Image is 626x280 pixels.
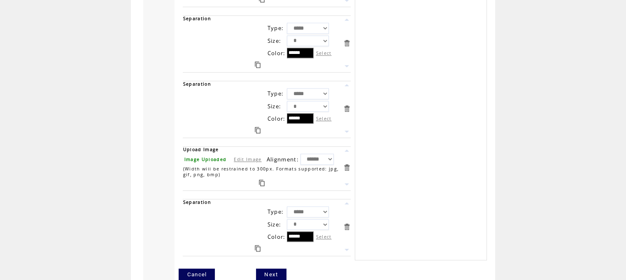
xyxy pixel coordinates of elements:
span: Upload Image [183,147,219,152]
span: Separation [183,16,211,21]
a: Move this item up [343,16,351,23]
span: Color: [267,115,285,122]
a: Move this item up [343,81,351,89]
span: Image Uploaded [184,156,226,162]
label: Select [316,115,331,121]
a: Move this item up [343,199,351,207]
span: Type: [267,208,284,215]
label: Select [316,50,331,56]
span: Type: [267,24,284,32]
span: Color: [267,233,285,240]
a: Move this item down [343,246,351,254]
span: Size: [267,221,281,228]
span: Color: [267,49,285,57]
a: Delete this item [343,39,351,47]
a: Move this item down [343,128,351,135]
span: Separation [183,199,211,205]
a: Duplicate this item [259,180,265,186]
span: Separation [183,81,211,87]
span: (Width will be restrained to 300px. Formats supported: jpg, gif, png, bmp) [183,166,339,177]
a: Move this item up [343,147,351,154]
span: Size: [267,37,281,44]
a: Delete this item [343,105,351,112]
a: Move this item down [343,62,351,70]
span: Size: [267,103,281,110]
a: Edit Image [234,156,261,162]
span: Alignment: [266,156,298,163]
a: Duplicate this item [255,61,261,68]
a: Move this item down [343,180,351,188]
a: Delete this item [343,163,351,171]
label: Select [316,233,331,240]
a: Delete this item [343,223,351,231]
a: Duplicate this item [255,127,261,133]
a: Duplicate this item [255,245,261,252]
span: Type: [267,90,284,97]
